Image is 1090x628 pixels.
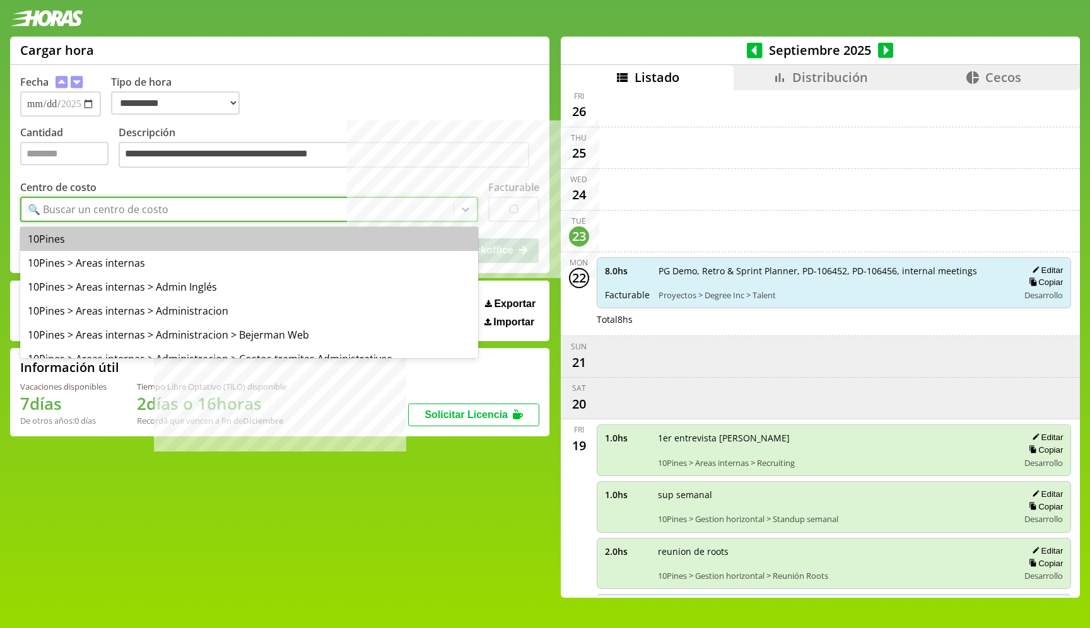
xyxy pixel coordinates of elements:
div: 10Pines > Areas internas > Administracion > Costos tramites Administrativos [20,347,478,371]
div: Sat [572,383,586,393]
div: 10Pines > Areas internas > Admin Inglés [20,275,478,299]
button: Editar [1028,432,1063,443]
h2: Información útil [20,359,119,376]
div: Tiempo Libre Optativo (TiLO) disponible [137,381,286,392]
span: Desarrollo [1024,457,1063,468]
input: Cantidad [20,142,108,165]
button: Copiar [1025,445,1063,455]
span: Solicitar Licencia [425,409,508,420]
span: 2.0 hs [605,545,649,557]
span: Proyectos > Degree Inc > Talent [659,289,1011,301]
span: Importar [493,317,534,328]
h1: 7 días [20,392,107,415]
label: Centro de costo [20,180,97,194]
button: Copiar [1025,277,1063,288]
div: Fri [574,424,584,435]
div: Tue [571,216,586,226]
span: Cecos [985,69,1021,86]
button: Editar [1028,265,1063,276]
label: Descripción [119,125,539,172]
div: Vacaciones disponibles [20,381,107,392]
textarea: Descripción [119,142,529,168]
span: Exportar [494,298,536,310]
span: PG Demo, Retro & Sprint Planner, PD-106452, PD-106456, internal meetings [659,265,1011,277]
button: Copiar [1025,501,1063,512]
span: 1.0 hs [605,489,649,501]
div: 24 [569,185,589,205]
span: 8.0 hs [605,265,650,277]
div: Total 8 hs [597,313,1072,325]
select: Tipo de hora [111,91,240,115]
span: reunion de roots [658,545,1011,557]
span: 10Pines > Areas internas > Recruiting [658,457,1011,468]
span: 1er entrevista [PERSON_NAME] [658,432,1011,444]
div: 21 [569,352,589,372]
div: 10Pines > Areas internas > Administracion > Bejerman Web [20,323,478,347]
div: 10Pines [20,227,478,251]
button: Editar [1028,489,1063,499]
span: Distribución [792,69,868,86]
span: 10Pines > Gestion horizontal > Standup semanal [658,513,1011,525]
button: Copiar [1025,558,1063,569]
span: Listado [635,69,679,86]
span: Desarrollo [1024,289,1063,301]
div: Wed [570,174,587,185]
div: Recordá que vencen a fin de [137,415,286,426]
div: 22 [569,268,589,288]
label: Tipo de hora [111,75,250,117]
span: 10Pines > Gestion horizontal > Reunión Roots [658,570,1011,581]
div: De otros años: 0 días [20,415,107,426]
div: scrollable content [561,90,1080,596]
div: 20 [569,393,589,414]
h1: 2 días o 16 horas [137,392,286,415]
img: logotipo [10,10,83,26]
b: Diciembre [243,415,283,426]
button: Solicitar Licencia [408,404,539,426]
div: 🔍 Buscar un centro de costo [28,202,168,216]
span: Desarrollo [1024,513,1063,525]
button: Exportar [481,298,539,310]
div: 19 [569,435,589,455]
span: Desarrollo [1024,570,1063,581]
span: sup semanal [658,489,1011,501]
div: Mon [570,257,588,268]
span: 1.0 hs [605,432,649,444]
div: 26 [569,102,589,122]
div: 10Pines > Areas internas > Administracion [20,299,478,323]
button: Editar [1028,545,1063,556]
div: Thu [571,132,587,143]
div: 23 [569,226,589,247]
label: Fecha [20,75,49,89]
label: Cantidad [20,125,119,172]
div: Fri [574,91,584,102]
h1: Cargar hora [20,42,94,59]
div: 10Pines > Areas internas [20,251,478,275]
div: 25 [569,143,589,163]
div: Sun [571,341,587,352]
label: Facturable [488,180,539,194]
span: Septiembre 2025 [763,42,878,59]
span: Facturable [605,289,650,301]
